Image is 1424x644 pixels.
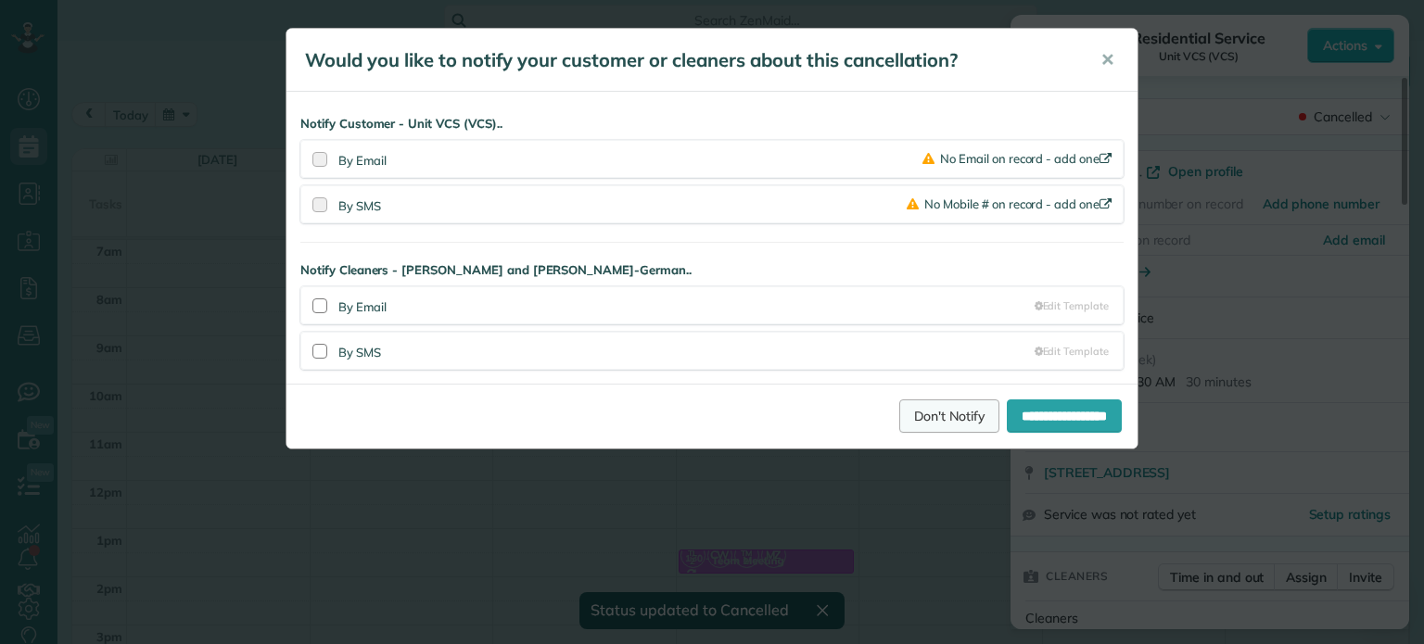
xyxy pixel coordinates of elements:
[305,47,1074,73] h5: Would you like to notify your customer or cleaners about this cancellation?
[922,151,1115,166] a: No Email on record - add one
[1035,298,1109,313] a: Edit Template
[300,261,1124,279] strong: Notify Cleaners - [PERSON_NAME] and [PERSON_NAME]-German..
[338,295,1035,316] div: By Email
[300,115,1124,133] strong: Notify Customer - Unit VCS (VCS)..
[899,399,999,433] a: Don't Notify
[338,340,1035,361] div: By SMS
[907,196,1115,211] a: No Mobile # on record - add one
[338,194,907,215] div: By SMS
[1100,49,1114,70] span: ✕
[338,152,922,170] div: By Email
[1035,344,1109,359] a: Edit Template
